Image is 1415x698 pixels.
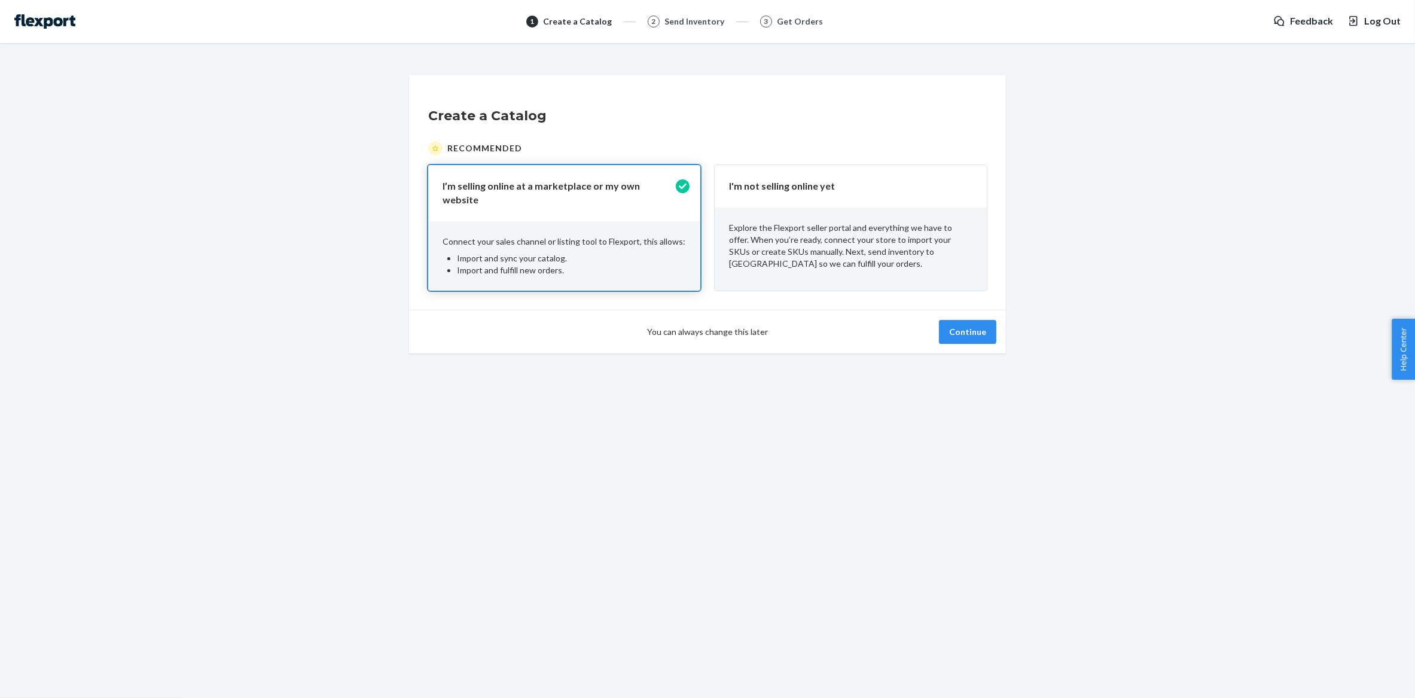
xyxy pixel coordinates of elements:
button: Log Out [1347,14,1401,28]
p: Explore the Flexport seller portal and everything we have to offer. When you’re ready, connect yo... [729,222,972,270]
span: Import and fulfill new orders. [457,265,564,275]
span: 1 [530,16,534,26]
button: I'm not selling online yetExplore the Flexport seller portal and everything we have to offer. Whe... [715,165,987,291]
span: 3 [764,16,768,26]
p: Connect your sales channel or listing tool to Flexport, this allows: [443,236,686,248]
button: Help Center [1392,319,1415,380]
button: Continue [939,320,996,344]
span: 2 [651,16,655,26]
p: I'm not selling online yet [729,179,958,193]
span: Feedback [1290,14,1333,28]
div: Create a Catalog [543,16,612,28]
p: I’m selling online at a marketplace or my own website [443,179,672,207]
h1: Create a Catalog [428,106,987,126]
span: You can always change this later [647,326,768,338]
span: Log Out [1364,14,1401,28]
a: Feedback [1273,14,1333,28]
div: Get Orders [777,16,823,28]
button: I’m selling online at a marketplace or my own websiteConnect your sales channel or listing tool t... [428,165,700,291]
div: Send Inventory [664,16,724,28]
img: Flexport logo [14,14,75,29]
span: Recommended [447,142,522,154]
span: Import and sync your catalog. [457,253,567,263]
